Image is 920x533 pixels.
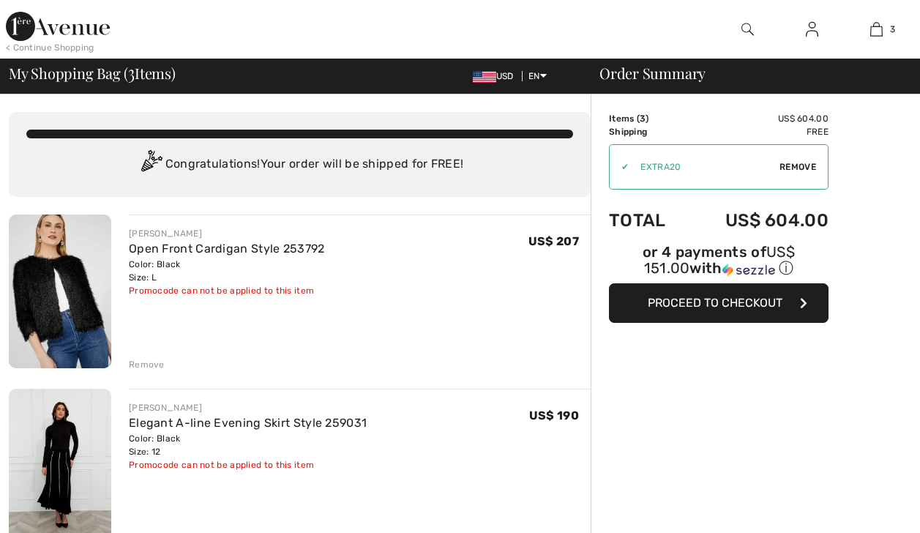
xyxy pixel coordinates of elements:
[648,296,782,310] span: Proceed to Checkout
[722,264,775,277] img: Sezzle
[129,227,325,240] div: [PERSON_NAME]
[136,150,165,179] img: Congratulation2.svg
[473,71,496,83] img: US Dollar
[644,243,795,277] span: US$ 151.00
[687,112,829,125] td: US$ 604.00
[128,62,135,81] span: 3
[582,66,911,81] div: Order Summary
[870,20,883,38] img: My Bag
[129,258,325,284] div: Color: Black Size: L
[845,20,908,38] a: 3
[609,112,687,125] td: Items ( )
[609,245,829,278] div: or 4 payments of with
[687,195,829,245] td: US$ 604.00
[6,12,110,41] img: 1ère Avenue
[609,245,829,283] div: or 4 payments ofUS$ 151.00withSezzle Click to learn more about Sezzle
[129,242,325,256] a: Open Front Cardigan Style 253792
[640,113,646,124] span: 3
[794,20,830,39] a: Sign In
[129,416,367,430] a: Elegant A-line Evening Skirt Style 259031
[610,160,629,174] div: ✔
[129,458,367,471] div: Promocode can not be applied to this item
[26,150,573,179] div: Congratulations! Your order will be shipped for FREE!
[687,125,829,138] td: Free
[9,215,111,368] img: Open Front Cardigan Style 253792
[528,234,579,248] span: US$ 207
[129,284,325,297] div: Promocode can not be applied to this item
[609,195,687,245] td: Total
[129,432,367,458] div: Color: Black Size: 12
[129,401,367,414] div: [PERSON_NAME]
[129,358,165,371] div: Remove
[609,283,829,323] button: Proceed to Checkout
[6,41,94,54] div: < Continue Shopping
[528,71,547,81] span: EN
[890,23,895,36] span: 3
[806,20,818,38] img: My Info
[609,125,687,138] td: Shipping
[529,409,579,422] span: US$ 190
[9,66,176,81] span: My Shopping Bag ( Items)
[779,160,816,174] span: Remove
[741,20,754,38] img: search the website
[629,145,779,189] input: Promo code
[473,71,520,81] span: USD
